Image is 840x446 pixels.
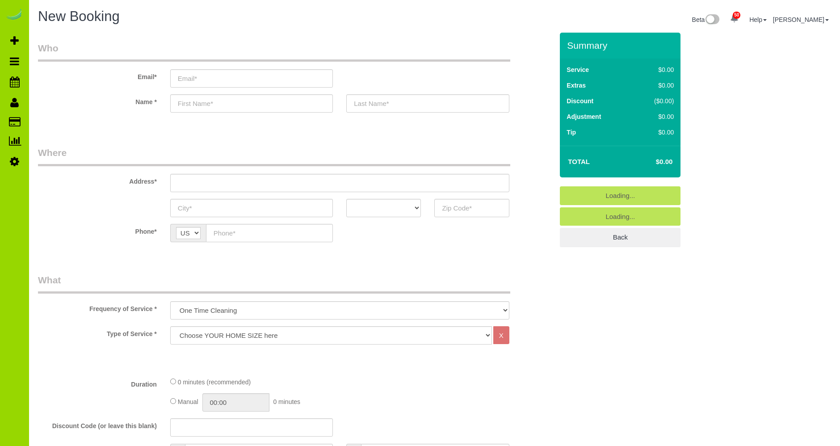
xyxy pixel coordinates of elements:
label: Email* [31,69,164,81]
a: Back [560,228,680,247]
span: New Booking [38,8,120,24]
label: Type of Service * [31,326,164,338]
label: Discount Code (or leave this blank) [31,418,164,430]
input: Zip Code* [434,199,509,217]
label: Tip [567,128,576,137]
div: $0.00 [635,128,674,137]
div: $0.00 [635,81,674,90]
input: City* [170,199,333,217]
span: 0 minutes (recommended) [178,379,251,386]
a: 50 [726,9,743,29]
input: Phone* [206,224,333,242]
label: Frequency of Service * [31,301,164,313]
a: Help [749,16,767,23]
label: Duration [31,377,164,389]
a: Beta [692,16,720,23]
input: First Name* [170,94,333,113]
a: [PERSON_NAME] [773,16,829,23]
div: ($0.00) [635,97,674,105]
input: Last Name* [346,94,509,113]
label: Discount [567,97,593,105]
label: Name * [31,94,164,106]
input: Email* [170,69,333,88]
h3: Summary [567,40,676,50]
img: Automaid Logo [5,9,23,21]
span: 50 [733,12,740,19]
legend: Who [38,42,510,62]
label: Phone* [31,224,164,236]
label: Address* [31,174,164,186]
legend: What [38,273,510,294]
label: Service [567,65,589,74]
legend: Where [38,146,510,166]
div: $0.00 [635,65,674,74]
strong: Total [568,158,590,165]
span: Manual [178,398,198,405]
label: Adjustment [567,112,601,121]
h4: $0.00 [629,158,672,166]
span: 0 minutes [273,398,300,405]
div: $0.00 [635,112,674,121]
img: New interface [705,14,719,26]
label: Extras [567,81,586,90]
